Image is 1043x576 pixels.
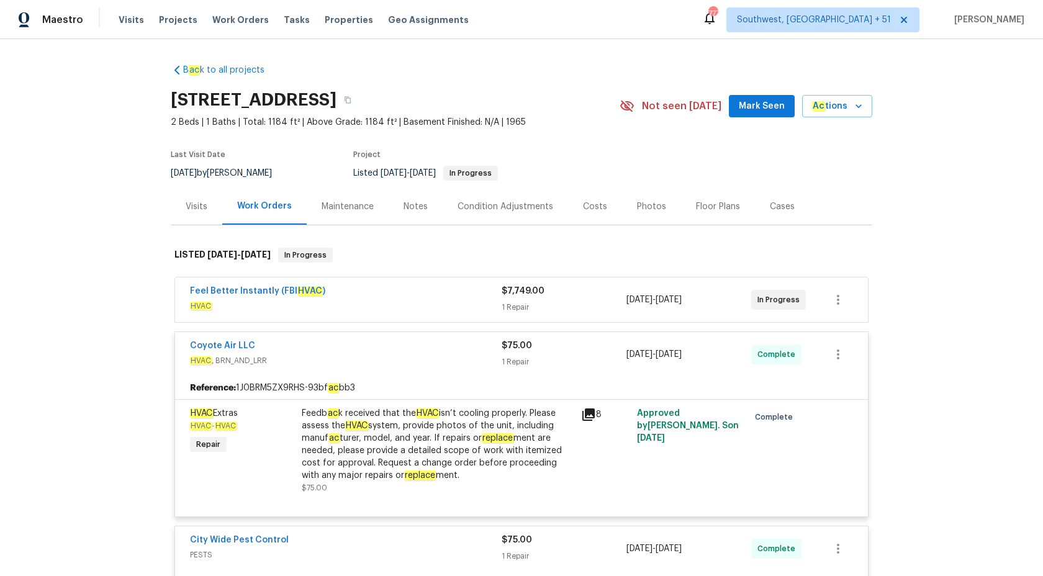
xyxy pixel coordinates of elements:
[770,200,795,213] div: Cases
[302,407,574,482] div: Feedb k received that the isn’t cooling properly. Please assess the system, provide photos of the...
[189,65,200,75] em: ac
[284,16,310,24] span: Tasks
[656,350,682,359] span: [DATE]
[404,200,428,213] div: Notes
[215,421,237,430] em: HVAC
[171,94,336,106] h2: [STREET_ADDRESS]
[445,169,497,177] span: In Progress
[642,100,721,112] span: Not seen [DATE]
[626,544,652,553] span: [DATE]
[637,200,666,213] div: Photos
[336,89,359,111] button: Copy Address
[626,542,682,555] span: -
[191,438,225,451] span: Repair
[696,200,740,213] div: Floor Plans
[190,408,238,418] span: Extras
[241,250,271,259] span: [DATE]
[656,295,682,304] span: [DATE]
[416,408,439,418] em: HVAC
[757,294,805,306] span: In Progress
[502,536,532,544] span: $75.00
[737,14,891,26] span: Southwest, [GEOGRAPHIC_DATA] + 51
[119,14,144,26] span: Visits
[626,294,682,306] span: -
[502,550,626,562] div: 1 Repair
[502,341,532,350] span: $75.00
[812,101,825,111] em: Ac
[171,116,620,128] span: 2 Beds | 1 Baths | Total: 1184 ft² | Above Grade: 1184 ft² | Basement Finished: N/A | 1965
[159,14,197,26] span: Projects
[482,433,513,443] em: replace
[583,200,607,213] div: Costs
[328,433,340,443] em: ac
[626,350,652,359] span: [DATE]
[190,422,237,430] span: -
[502,301,626,313] div: 1 Repair
[207,250,237,259] span: [DATE]
[190,549,502,561] span: PESTS
[739,99,785,114] span: Mark Seen
[949,14,1024,26] span: [PERSON_NAME]
[212,14,269,26] span: Work Orders
[302,484,327,492] span: $75.00
[190,421,212,430] em: HVAC
[325,14,373,26] span: Properties
[353,169,498,178] span: Listed
[42,14,83,26] span: Maestro
[183,64,264,76] span: B k to all projects
[236,382,355,394] span: 1J0BRM5ZX9RHS-93bf bb3
[171,166,287,181] div: by [PERSON_NAME]
[190,408,213,418] em: HVAC
[637,409,739,443] span: Approved by [PERSON_NAME]. S on
[322,200,374,213] div: Maintenance
[502,356,626,368] div: 1 Repair
[812,99,847,114] span: tions
[186,200,207,213] div: Visits
[190,302,212,310] em: HVAC
[297,286,323,296] em: HVAC
[174,248,271,263] h6: LISTED
[381,169,407,178] span: [DATE]
[656,544,682,553] span: [DATE]
[171,151,225,158] span: Last Visit Date
[581,407,630,422] div: 8
[327,408,338,418] em: ac
[345,421,368,431] em: HVAC
[626,295,652,304] span: [DATE]
[381,169,436,178] span: -
[353,151,381,158] span: Project
[190,536,289,544] a: City Wide Pest Control
[458,200,553,213] div: Condition Adjustments
[237,200,292,212] div: Work Orders
[279,249,332,261] span: In Progress
[626,348,682,361] span: -
[502,287,544,295] span: $7,749.00
[190,356,212,365] em: HVAC
[637,434,665,443] span: [DATE]
[190,286,325,296] a: Feel Better Instantly (FBIHVAC)
[190,341,255,350] a: Coyote Air LLC
[404,470,436,480] em: replace
[328,383,339,393] em: ac
[802,95,872,118] button: Actions
[729,95,795,118] button: Mark Seen
[388,14,469,26] span: Geo Assignments
[171,235,872,275] div: LISTED [DATE]-[DATE]In Progress
[171,169,197,178] span: [DATE]
[755,411,798,423] span: Complete
[757,348,800,361] span: Complete
[190,354,502,367] span: , BRN_AND_LRR
[757,542,800,555] span: Complete
[708,7,717,20] div: 777
[410,169,436,178] span: [DATE]
[207,250,271,259] span: -
[190,382,236,394] b: Reference:
[171,64,290,76] a: Back to all projects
